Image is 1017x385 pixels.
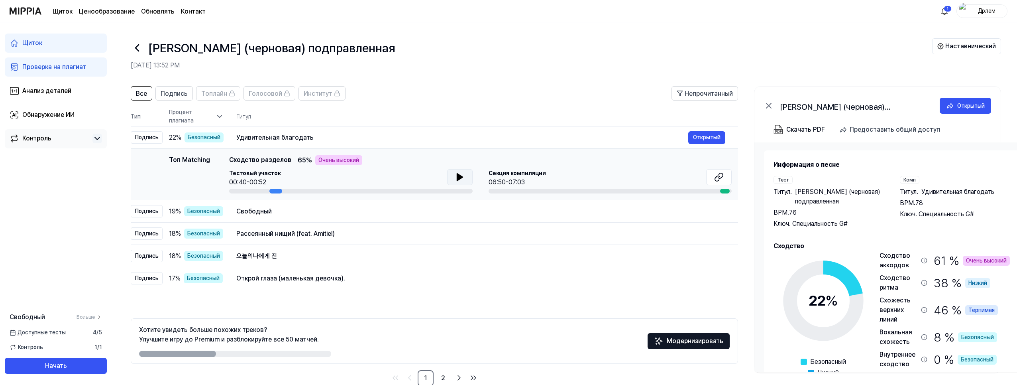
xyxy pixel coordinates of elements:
[169,207,176,215] font: 19
[93,328,102,337] span: / 5
[971,6,1002,15] div: Дрлем
[131,61,932,70] h2: [DATE] 13:52 PM
[229,169,281,178] span: Тестовый участок
[236,107,738,126] th: Титул
[667,336,723,346] font: Модернизировать
[201,89,227,99] span: Топлайн
[131,131,163,144] div: Подпись
[968,306,995,314] font: Терпимая
[403,371,416,384] a: Перейти на предыдущую страницу
[169,108,214,125] font: Процент плагиата
[934,351,941,369] font: 0
[774,176,793,184] div: Тест
[169,274,181,283] span: %
[18,328,66,337] font: Доступные тесты
[467,371,480,384] a: Перейти на последнюю страницу
[236,251,725,261] div: 오늘의나에게 진
[944,6,952,12] div: 1
[169,133,181,142] span: %
[155,86,193,101] button: Подпись
[900,176,919,184] div: Комп
[900,187,918,197] span: Титул.
[921,187,994,197] span: Удивительная благодать
[229,155,291,165] span: Сходство разделов
[298,156,306,164] font: 65
[648,333,730,349] button: Модернизировать
[169,155,210,193] div: Топ Matching
[169,230,176,237] font: 18
[786,124,825,135] div: Скачать PDF
[169,207,181,216] span: %
[249,89,282,99] span: Голосовой
[945,41,996,51] font: Наставнический
[5,358,107,374] button: Начать
[774,241,1010,251] h2: Сходство
[809,292,825,309] font: 22
[654,336,664,346] img: Блестками
[187,252,220,260] font: Безопасный
[5,81,107,101] a: Анализ деталей
[934,328,941,346] font: 8
[236,207,725,216] div: Свободный
[298,156,312,165] span: %
[131,272,163,284] div: Подпись
[940,98,991,114] button: Открытый
[236,229,725,239] div: Рассеянный нищий (feat. Amitiel)
[77,314,95,321] font: Больше
[780,101,933,111] div: [PERSON_NAME] (черновая) подправленная
[10,312,45,322] span: Свободный
[648,340,730,347] a: БлесткамиМодернизировать
[131,227,163,240] div: Подпись
[169,252,176,260] font: 18
[880,251,918,270] div: Сходство аккордов
[18,343,43,351] font: Контроль
[934,273,990,292] div: %
[850,124,940,135] div: Предоставить общий доступ
[22,86,71,96] div: Анализ деталей
[880,350,918,369] div: Внутреннее сходство
[187,274,220,282] font: Безопасный
[774,160,1010,170] h2: Информация о песне
[169,274,175,282] font: 17
[685,89,733,99] span: Непрочитанный
[934,251,1010,270] div: %
[968,279,987,287] font: Низкий
[934,296,998,324] div: %
[22,110,75,120] div: Обнаружение ИИ
[774,219,884,229] div: Ключ. Специальность G#
[825,292,838,309] span: %
[956,4,1007,18] button: профильДрлем
[810,357,846,367] span: Безопасный
[5,34,107,53] a: Щиток
[959,3,969,19] img: профиль
[79,7,135,16] a: Ценообразование
[236,274,725,283] div: Открой глаза (маленькая девочка).
[93,329,96,336] font: 4
[934,350,997,369] div: %
[243,86,295,101] button: Голосовой
[161,89,188,99] span: Подпись
[22,62,86,72] div: Проверка на плагиат
[795,187,884,206] span: [PERSON_NAME] (черновая) подправленная
[836,122,946,138] button: Предоставить общий доступ
[671,86,738,101] button: Непрочитанный
[131,250,163,262] div: Подпись
[77,314,102,321] a: Больше
[236,133,688,142] div: Удивительная благодать
[688,131,725,144] button: Открытый
[5,105,107,124] a: Обнаружение ИИ
[966,257,1007,265] font: Очень высокий
[304,89,332,99] span: Институт
[187,229,220,238] font: Безопасный
[961,355,993,364] font: Безопасный
[94,343,102,351] span: 1 / 1
[937,43,944,49] img: Справка
[489,169,546,178] span: Секция компиляции
[957,101,985,110] div: Открытый
[141,7,175,16] a: Обновлять
[169,251,181,261] span: %
[934,274,948,292] font: 38
[131,107,163,126] th: Тип
[139,325,319,344] div: Хотите увидеть больше похожих треков? Улучшите игру до Premium и разблокируйте все 50 матчей.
